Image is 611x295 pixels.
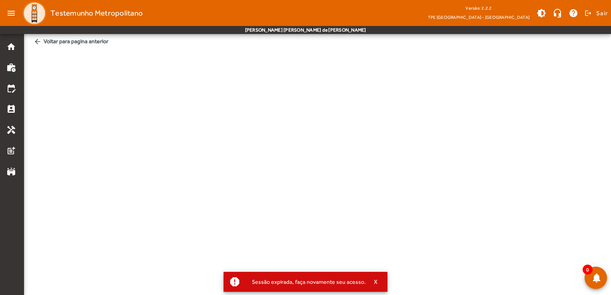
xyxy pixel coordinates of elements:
button: Sair [583,7,608,19]
img: Logo TPE [22,1,46,25]
div: Versão: 2.2.2 [428,3,529,13]
mat-icon: report [229,276,241,288]
span: Voltar para pagina anterior [30,34,605,49]
div: Sessão expirada, faça novamente seu acesso. [246,276,366,287]
mat-icon: menu [3,5,19,21]
mat-icon: arrow_back [34,38,42,46]
button: X [366,278,386,285]
span: TPE [GEOGRAPHIC_DATA] - [GEOGRAPHIC_DATA] [428,13,529,21]
span: 0 [583,265,593,275]
span: X [374,278,378,285]
a: Testemunho Metropolitano [19,1,143,25]
mat-icon: home [6,42,16,52]
span: Sair [596,7,608,20]
span: Testemunho Metropolitano [50,7,143,20]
